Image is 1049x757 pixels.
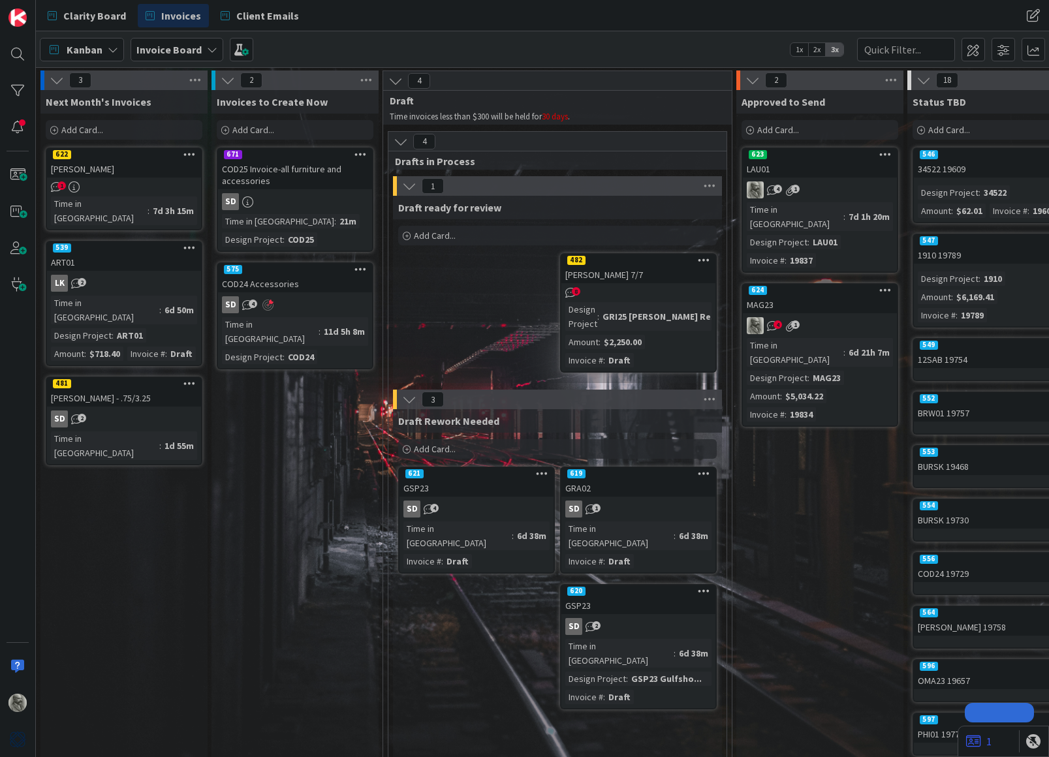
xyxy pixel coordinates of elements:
span: : [785,407,787,422]
a: Client Emails [213,4,307,27]
div: 671 [218,149,372,161]
div: 1910 [980,271,1005,286]
span: 2 [78,414,86,422]
div: COD25 Invoice-all furniture and accessories [218,161,372,189]
div: 482 [567,256,586,265]
div: 671 [224,150,242,159]
div: SD [399,501,554,518]
div: 575COD24 Accessories [218,264,372,292]
a: Clarity Board [40,4,134,27]
div: 546 [920,150,938,159]
div: [PERSON_NAME] - .75/3.25 [47,390,201,407]
span: Clarity Board [63,8,126,23]
div: [PERSON_NAME] 7/7 [561,266,715,283]
div: 621 [399,468,554,480]
a: Invoices [138,4,209,27]
div: 597 [920,715,938,724]
div: COD24 Accessories [218,275,372,292]
div: 621 [405,469,424,478]
div: Draft [167,347,196,361]
span: : [603,353,605,367]
span: 1 [57,181,66,190]
span: 4 [413,134,435,149]
div: 621GSP23 [399,468,554,497]
span: : [597,309,599,324]
div: $6,169.41 [953,290,997,304]
img: Visit kanbanzone.com [8,8,27,27]
div: 622 [47,149,201,161]
div: Invoice # [403,554,441,568]
div: Design Project [222,232,283,247]
div: 596 [920,662,938,671]
div: $718.40 [86,347,123,361]
div: COD24 [285,350,317,364]
span: : [843,209,845,224]
span: : [148,204,149,218]
span: Status TBD [913,95,966,108]
span: Add Card... [232,124,274,136]
span: : [1027,204,1029,218]
div: PA [743,317,897,334]
div: 549 [920,341,938,350]
div: 6d 50m [161,303,197,317]
div: 553 [920,448,938,457]
span: 4 [408,73,430,89]
div: Time in [GEOGRAPHIC_DATA] [565,639,674,668]
div: 620GSP23 [561,585,715,614]
span: : [843,345,845,360]
span: : [951,204,953,218]
div: Amount [747,389,780,403]
div: Time in [GEOGRAPHIC_DATA] [51,296,159,324]
div: Time in [GEOGRAPHIC_DATA] [51,431,159,460]
span: : [979,271,980,286]
span: Add Card... [757,124,799,136]
div: GRI25 [PERSON_NAME] Res [599,309,719,324]
div: Design Project [747,371,807,385]
div: SD [403,501,420,518]
span: : [112,328,114,343]
div: Invoice # [918,308,956,322]
div: 620 [561,585,715,597]
span: 1 [791,185,800,193]
span: Next Month's Invoices [46,95,151,108]
div: SD [47,410,201,427]
div: LK [47,275,201,292]
div: 619GRA02 [561,468,715,497]
span: 1x [791,43,808,56]
div: SD [565,501,582,518]
div: 622 [53,150,71,159]
span: 4 [430,504,439,512]
div: Time in [GEOGRAPHIC_DATA] [403,521,512,550]
div: Amount [918,290,951,304]
span: : [674,529,676,543]
div: Invoice # [565,690,603,704]
div: LAU01 [743,161,897,178]
span: 1 [791,320,800,329]
div: 34522 [980,185,1010,200]
span: : [441,554,443,568]
div: Invoice # [747,253,785,268]
p: Time invoices less than $300 will be held for . [390,112,706,122]
img: PA [8,694,27,712]
span: 2 [592,621,601,630]
div: 575 [224,265,242,274]
div: Amount [918,204,951,218]
span: 30 days [542,111,568,122]
div: $2,250.00 [601,335,645,349]
div: 556 [920,555,938,564]
div: Draft [605,554,634,568]
div: 482 [561,255,715,266]
div: 6d 38m [514,529,550,543]
span: : [283,232,285,247]
div: 671COD25 Invoice-all furniture and accessories [218,149,372,189]
span: 3 [422,392,444,407]
div: 624 [749,286,767,295]
span: Draft Rework Needed [398,414,499,427]
div: 19837 [787,253,816,268]
div: SD [222,296,239,313]
span: 8 [572,287,580,296]
div: LK [51,275,68,292]
div: 619 [567,469,586,478]
div: 564 [920,608,938,617]
div: Amount [51,347,84,361]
